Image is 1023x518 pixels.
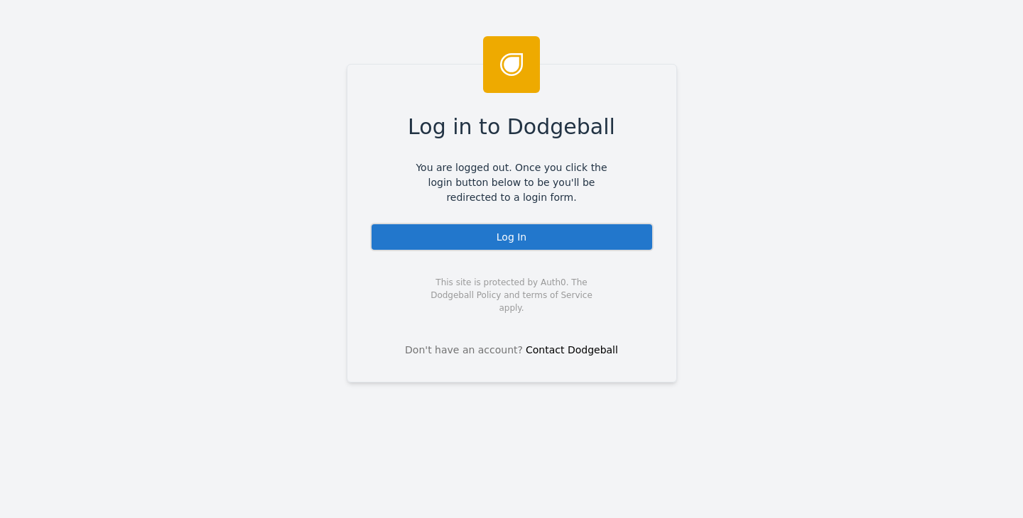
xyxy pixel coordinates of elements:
[526,344,618,356] a: Contact Dodgeball
[405,343,523,358] span: Don't have an account?
[408,111,615,143] span: Log in to Dodgeball
[418,276,605,314] span: This site is protected by Auth0. The Dodgeball Policy and terms of Service apply.
[370,223,654,251] div: Log In
[406,160,618,205] span: You are logged out. Once you click the login button below to be you'll be redirected to a login f...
